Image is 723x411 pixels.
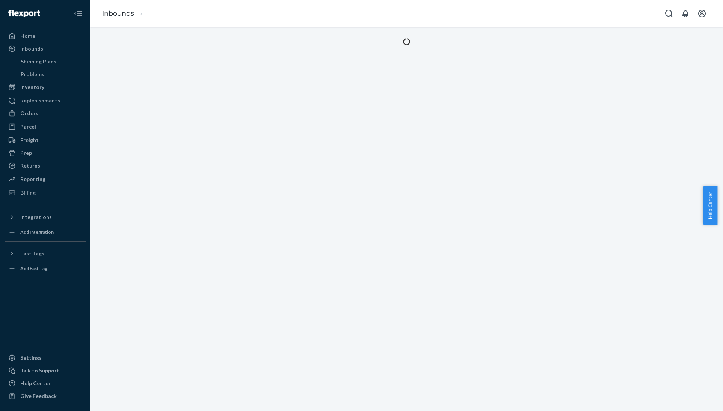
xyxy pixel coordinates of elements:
[5,187,86,199] a: Billing
[20,123,36,130] div: Parcel
[20,162,40,169] div: Returns
[5,30,86,42] a: Home
[20,250,44,257] div: Fast Tags
[5,43,86,55] a: Inbounds
[20,265,47,271] div: Add Fast Tag
[17,55,86,67] a: Shipping Plans
[17,68,86,80] a: Problems
[5,134,86,146] a: Freight
[102,9,134,18] a: Inbounds
[20,354,42,361] div: Settings
[20,45,43,52] div: Inbounds
[20,392,57,400] div: Give Feedback
[20,175,45,183] div: Reporting
[678,6,693,21] button: Open notifications
[96,3,154,25] ol: breadcrumbs
[20,32,35,40] div: Home
[8,10,40,17] img: Flexport logo
[5,107,86,119] a: Orders
[20,97,60,104] div: Replenishments
[71,6,86,21] button: Close Navigation
[20,83,44,91] div: Inventory
[21,70,44,78] div: Problems
[20,229,54,235] div: Add Integration
[5,364,86,376] button: Talk to Support
[5,173,86,185] a: Reporting
[5,390,86,402] button: Give Feedback
[5,211,86,223] button: Integrations
[20,136,39,144] div: Freight
[20,109,38,117] div: Orders
[5,247,86,259] button: Fast Tags
[5,352,86,364] a: Settings
[20,189,36,196] div: Billing
[5,377,86,389] a: Help Center
[661,6,676,21] button: Open Search Box
[20,213,52,221] div: Integrations
[20,367,59,374] div: Talk to Support
[5,81,86,93] a: Inventory
[5,226,86,238] a: Add Integration
[703,186,717,225] button: Help Center
[5,262,86,274] a: Add Fast Tag
[20,379,51,387] div: Help Center
[694,6,709,21] button: Open account menu
[5,160,86,172] a: Returns
[5,94,86,106] a: Replenishments
[5,121,86,133] a: Parcel
[21,58,56,65] div: Shipping Plans
[20,149,32,157] div: Prep
[5,147,86,159] a: Prep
